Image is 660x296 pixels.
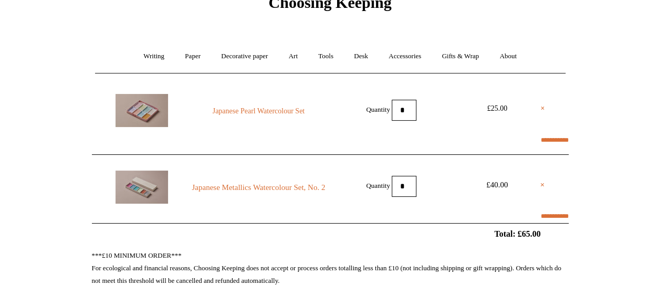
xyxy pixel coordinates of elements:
a: × [540,178,545,191]
p: ***£10 MINIMUM ORDER*** For ecological and financial reasons, Choosing Keeping does not accept or... [92,249,569,287]
a: Art [279,43,307,70]
a: Tools [309,43,343,70]
a: Choosing Keeping [268,2,391,9]
a: Decorative paper [212,43,277,70]
a: Desk [344,43,378,70]
a: Paper [175,43,210,70]
label: Quantity [366,181,390,189]
a: Japanese Pearl Watercolour Set [187,105,330,118]
h2: Total: £65.00 [68,229,593,239]
a: Gifts & Wrap [432,43,488,70]
label: Quantity [366,105,390,113]
a: Accessories [379,43,431,70]
div: £25.00 [474,102,521,115]
img: Japanese Pearl Watercolour Set [116,94,168,127]
a: × [540,102,544,115]
a: About [490,43,526,70]
div: £40.00 [474,178,521,191]
a: Writing [134,43,174,70]
img: Japanese Metallics Watercolour Set, No. 2 [116,171,168,204]
a: Japanese Metallics Watercolour Set, No. 2 [187,181,330,194]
